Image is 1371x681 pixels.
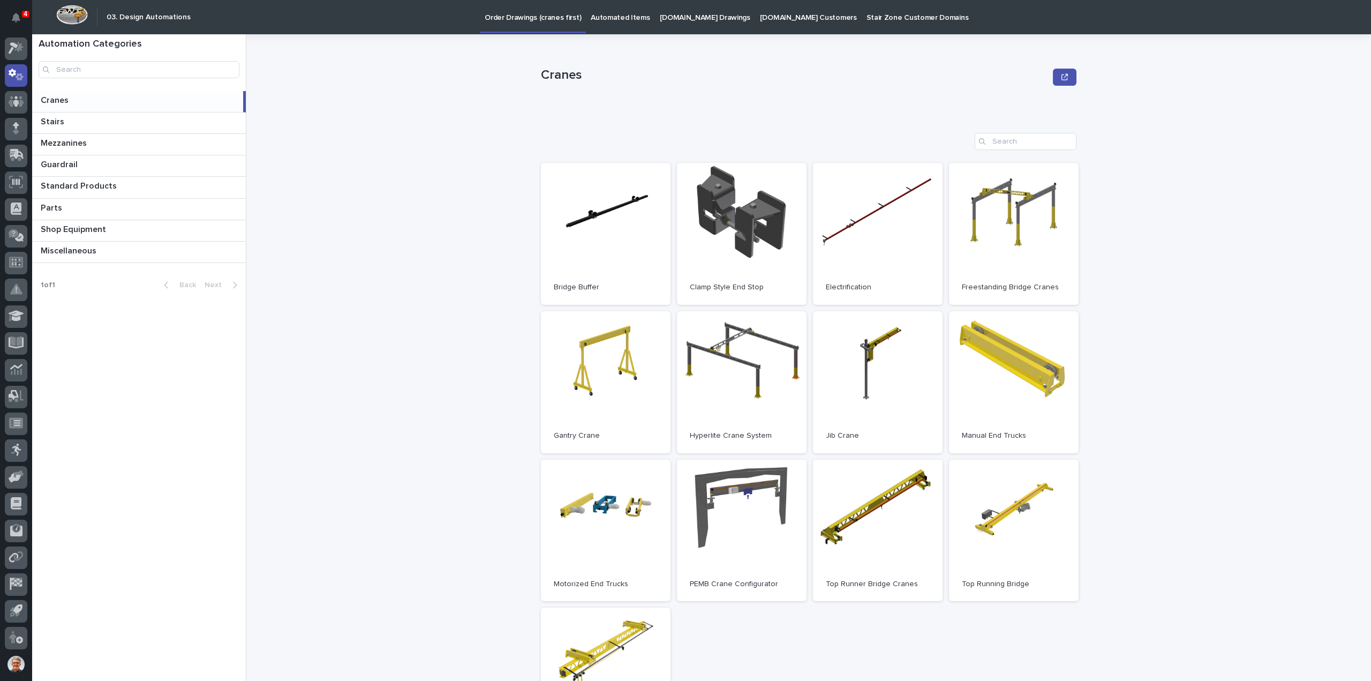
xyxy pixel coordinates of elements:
h2: 03. Design Automations [107,13,191,22]
a: Shop EquipmentShop Equipment [32,220,246,242]
a: Electrification [813,163,943,305]
input: Search [975,133,1076,150]
p: Guardrail [41,158,80,170]
p: 1 of 1 [32,272,64,298]
a: Bridge Buffer [541,163,671,305]
button: Back [155,280,200,290]
a: Jib Crane [813,311,943,453]
a: Hyperlite Crane System [677,311,807,453]
p: Standard Products [41,179,119,191]
a: PEMB Crane Configurator [677,460,807,602]
img: Workspace Logo [56,5,88,25]
div: Notifications4 [13,13,27,30]
p: PEMB Crane Configurator [690,580,794,589]
a: Gantry Crane [541,311,671,453]
p: Mezzanines [41,136,89,148]
h1: Automation Categories [39,39,239,50]
p: Shop Equipment [41,222,108,235]
p: Hyperlite Crane System [690,431,794,440]
p: Bridge Buffer [554,283,658,292]
a: MezzaninesMezzanines [32,134,246,155]
button: Next [200,280,246,290]
a: Standard ProductsStandard Products [32,177,246,198]
p: 4 [24,10,27,18]
a: Clamp Style End Stop [677,163,807,305]
a: Manual End Trucks [949,311,1079,453]
p: Cranes [541,68,1049,83]
a: Top Runner Bridge Cranes [813,460,943,602]
p: Gantry Crane [554,431,658,440]
p: Parts [41,201,64,213]
p: Manual End Trucks [962,431,1066,440]
p: Cranes [41,93,71,106]
p: Electrification [826,283,930,292]
a: CranesCranes [32,91,246,113]
button: Notifications [5,6,27,29]
p: Clamp Style End Stop [690,283,794,292]
a: Freestanding Bridge Cranes [949,163,1079,305]
span: Back [173,281,196,289]
p: Freestanding Bridge Cranes [962,283,1066,292]
a: StairsStairs [32,113,246,134]
a: GuardrailGuardrail [32,155,246,177]
a: MiscellaneousMiscellaneous [32,242,246,263]
input: Search [39,61,239,78]
a: Top Running Bridge [949,460,1079,602]
a: Motorized End Trucks [541,460,671,602]
p: Miscellaneous [41,244,99,256]
p: Top Runner Bridge Cranes [826,580,930,589]
p: Jib Crane [826,431,930,440]
button: users-avatar [5,653,27,676]
p: Top Running Bridge [962,580,1066,589]
p: Stairs [41,115,66,127]
span: Next [205,281,228,289]
p: Motorized End Trucks [554,580,658,589]
a: PartsParts [32,199,246,220]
